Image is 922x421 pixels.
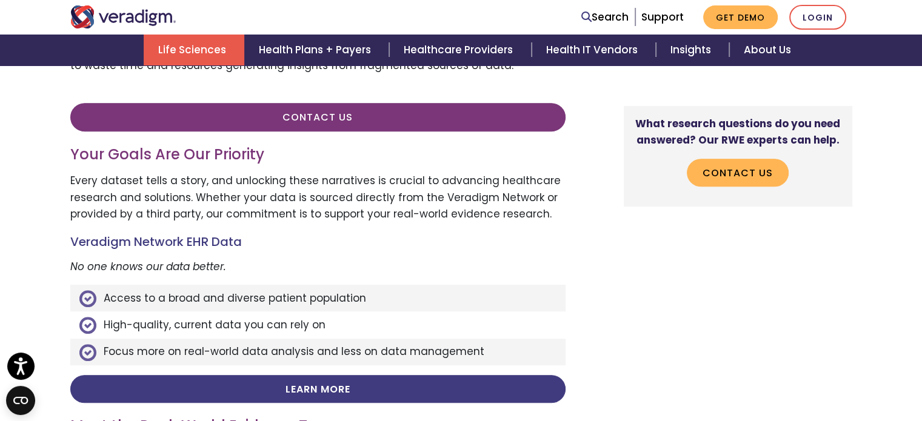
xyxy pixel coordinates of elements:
h4: Veradigm Network EHR Data [70,234,566,249]
a: Learn More [70,375,566,403]
a: Health IT Vendors [532,35,656,65]
a: Insights [656,35,729,65]
a: About Us [729,35,806,65]
li: Access to a broad and diverse patient population [70,285,566,311]
li: Focus more on real-world data analysis and less on data management [70,339,566,365]
li: High-quality, current data you can rely on [70,311,566,338]
img: Veradigm logo [70,5,176,28]
a: Support [641,10,684,24]
em: No one knows our data better. [70,259,226,274]
strong: What research questions do you need answered? Our RWE experts can help. [635,116,840,147]
a: Get Demo [703,5,778,29]
p: Every dataset tells a story, and unlocking these narratives is crucial to advancing healthcare re... [70,173,566,222]
a: Login [789,5,846,30]
a: Search [581,9,629,25]
h3: Your Goals Are Our Priority [70,146,566,164]
button: Open CMP widget [6,386,35,415]
a: Health Plans + Payers [244,35,389,65]
a: Life Sciences [144,35,244,65]
a: Contact Us [687,158,789,186]
a: Contact Us [70,103,566,131]
a: Healthcare Providers [389,35,531,65]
